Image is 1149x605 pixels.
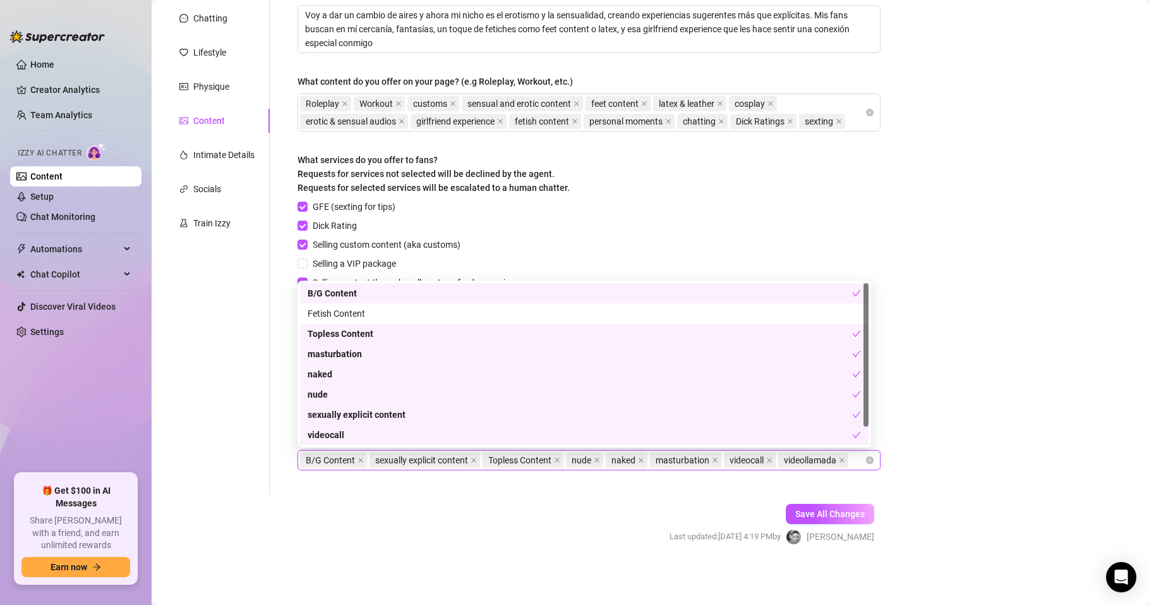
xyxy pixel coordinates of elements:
[572,453,591,467] span: nude
[354,96,405,111] span: Workout
[574,101,580,107] span: close
[21,485,130,510] span: 🎁 Get $100 in AI Messages
[308,347,852,361] div: masturbation
[16,244,27,254] span: thunderbolt
[399,118,405,125] span: close
[30,171,63,181] a: Content
[718,118,725,125] span: close
[308,257,401,271] span: Selling a VIP package
[370,453,480,468] span: sexually explicit content
[606,453,647,468] span: naked
[300,114,408,129] span: erotic & sensual audios
[30,110,92,120] a: Team Analytics
[735,97,765,111] span: cosplay
[411,114,507,129] span: girlfriend experience
[179,219,188,228] span: experiment
[298,155,570,193] span: What services do you offer to fans? Requests for services not selected will be declined by the ag...
[30,80,131,100] a: Creator Analytics
[193,216,231,230] div: Train Izzy
[306,114,396,128] span: erotic & sensual audios
[467,97,571,111] span: sensual and erotic content
[730,453,764,467] span: videocall
[21,515,130,552] span: Share [PERSON_NAME] with a friend, and earn unlimited rewards
[650,453,721,468] span: masturbation
[778,453,848,468] span: videollamada
[300,303,869,324] div: Fetish Content
[799,114,845,129] span: sexting
[308,307,861,321] div: Fetish Content
[866,456,874,464] span: close-circle
[308,327,852,341] div: Topless Content
[300,96,351,111] span: Roleplay
[839,457,845,463] span: close
[193,148,255,162] div: Intimate Details
[656,453,709,467] span: masturbation
[308,219,362,233] span: Dick Rating
[586,96,651,111] span: feet content
[92,563,101,571] span: arrow-right
[566,453,603,468] span: nude
[641,101,647,107] span: close
[308,408,852,422] div: sexually explicit content
[509,114,581,129] span: fetish content
[300,324,869,344] div: Topless Content
[589,114,663,128] span: personal moments
[21,557,130,577] button: Earn nowarrow-right
[488,453,551,467] span: Topless Content
[358,457,364,463] span: close
[717,101,723,107] span: close
[659,97,714,111] span: latex & leather
[359,97,393,111] span: Workout
[786,504,874,524] button: Save All Changes
[591,97,639,111] span: feet content
[179,185,188,193] span: link
[852,431,861,439] span: check
[497,118,503,125] span: close
[298,75,582,89] label: What content do you offer on your page? (e.g Roleplay, Workout, etc.)
[787,118,793,125] span: close
[852,410,861,419] span: check
[308,428,852,442] div: videocall
[298,6,880,52] textarea: Describe your niche and what content your fans are looking for in 2-3 sentences
[450,101,456,107] span: close
[712,457,718,463] span: close
[30,327,64,337] a: Settings
[179,82,188,91] span: idcard
[851,453,853,468] input: What content or services is a red line for you?
[852,390,861,399] span: check
[852,350,861,358] span: check
[786,530,801,544] img: Rosa
[193,80,229,94] div: Physique
[30,59,54,70] a: Home
[179,48,188,57] span: heart
[852,289,861,298] span: check
[766,457,773,463] span: close
[795,509,865,519] span: Save All Changes
[179,116,188,125] span: picture
[848,114,850,129] input: What content do you offer on your page? (e.g Roleplay, Workout, etc.)
[306,453,355,467] span: B/G Content
[1106,562,1136,592] div: Open Intercom Messenger
[554,457,560,463] span: close
[298,75,573,89] div: What content do you offer on your page? (e.g Roleplay, Workout, etc.)
[471,457,477,463] span: close
[87,142,106,161] img: AI Chatter
[300,453,367,468] span: B/G Content
[30,192,54,202] a: Setup
[308,286,852,300] div: B/G Content
[805,114,833,128] span: sexting
[683,114,716,128] span: chatting
[670,530,781,543] span: Last updated: [DATE] 4:19 PM by
[10,30,105,43] img: logo-BBDzfeDw.svg
[308,276,525,290] span: Selling content through wall posts or feed campaigns
[16,270,25,279] img: Chat Copilot
[300,384,869,405] div: nude
[852,329,861,338] span: check
[300,344,869,364] div: masturbation
[193,182,221,196] div: Socials
[416,114,495,128] span: girlfriend experience
[18,147,81,159] span: Izzy AI Chatter
[767,101,774,107] span: close
[866,109,874,116] span: close-circle
[375,453,468,467] span: sexually explicit content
